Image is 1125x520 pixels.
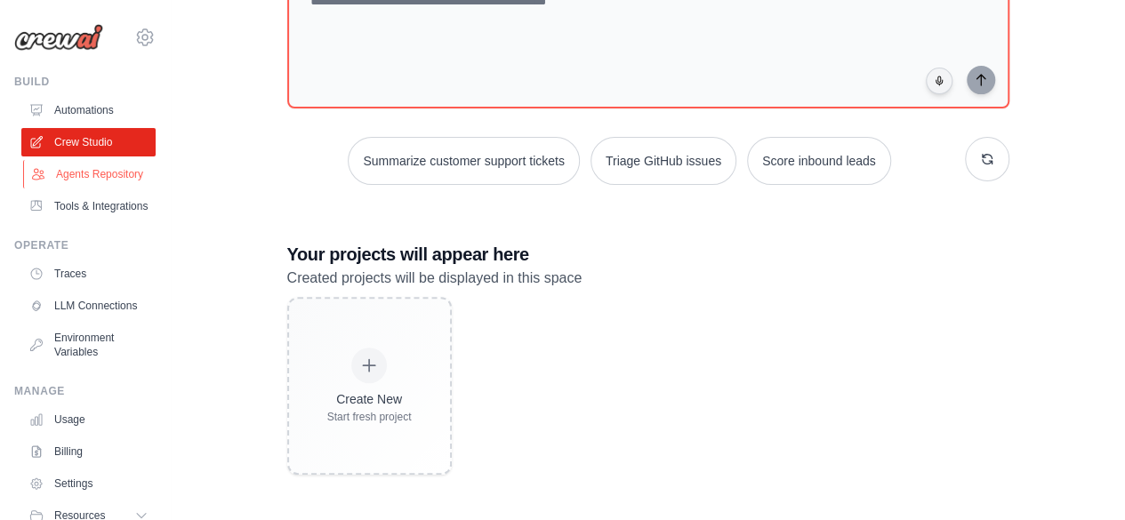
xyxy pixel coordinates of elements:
button: Get new suggestions [965,137,1009,181]
button: Score inbound leads [747,137,891,185]
a: Billing [21,437,156,466]
h3: Your projects will appear here [287,242,1009,267]
div: Start fresh project [327,410,412,424]
button: Click to speak your automation idea [926,68,952,94]
div: Create New [327,390,412,408]
div: Operate [14,238,156,252]
a: Agents Repository [23,160,157,188]
a: Tools & Integrations [21,192,156,220]
a: Traces [21,260,156,288]
div: Build [14,75,156,89]
a: LLM Connections [21,292,156,320]
button: Summarize customer support tickets [348,137,579,185]
a: Settings [21,469,156,498]
a: Usage [21,405,156,434]
a: Automations [21,96,156,124]
img: Logo [14,24,103,51]
a: Crew Studio [21,128,156,156]
a: Environment Variables [21,324,156,366]
div: Manage [14,384,156,398]
p: Created projects will be displayed in this space [287,267,1009,290]
button: Triage GitHub issues [591,137,736,185]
